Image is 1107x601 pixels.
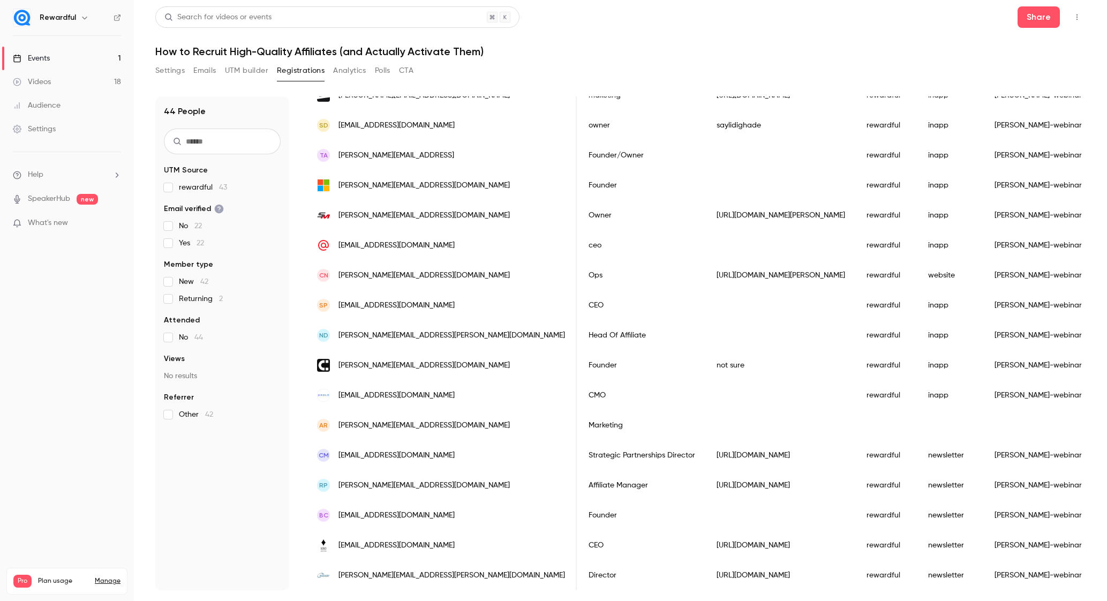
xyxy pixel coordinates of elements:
[917,140,984,170] div: inapp
[28,217,68,229] span: What's new
[338,450,455,461] span: [EMAIL_ADDRESS][DOMAIN_NAME]
[984,470,1093,500] div: [PERSON_NAME]-webinar
[164,259,213,270] span: Member type
[856,230,917,260] div: rewardful
[856,530,917,560] div: rewardful
[856,110,917,140] div: rewardful
[578,290,706,320] div: CEO
[578,320,706,350] div: Head Of Affiliate
[706,200,856,230] div: [URL][DOMAIN_NAME][PERSON_NAME]
[179,276,208,287] span: New
[578,140,706,170] div: Founder/Owner
[856,170,917,200] div: rewardful
[164,371,281,381] p: No results
[338,420,510,431] span: [PERSON_NAME][EMAIL_ADDRESS][DOMAIN_NAME]
[917,350,984,380] div: inapp
[338,360,510,371] span: [PERSON_NAME][EMAIL_ADDRESS][DOMAIN_NAME]
[108,219,121,228] iframe: Noticeable Trigger
[95,577,121,585] a: Manage
[164,165,208,176] span: UTM Source
[164,392,194,403] span: Referrer
[164,105,206,118] h1: 44 People
[856,500,917,530] div: rewardful
[578,410,706,440] div: Marketing
[13,575,32,588] span: Pro
[578,200,706,230] div: Owner
[317,239,330,252] img: mail.ru
[155,45,1086,58] h1: How to Recruit High-Quality Affiliates (and Actually Activate Them)
[194,334,203,341] span: 44
[205,411,213,418] span: 42
[333,62,366,79] button: Analytics
[319,300,328,310] span: SP
[706,470,856,500] div: [URL][DOMAIN_NAME]
[984,230,1093,260] div: [PERSON_NAME]-webinar
[856,140,917,170] div: rewardful
[13,169,121,181] li: help-dropdown-opener
[917,470,984,500] div: newsletter
[338,480,510,491] span: [PERSON_NAME][EMAIL_ADDRESS][DOMAIN_NAME]
[319,450,329,460] span: CM
[164,12,272,23] div: Search for videos or events
[155,62,185,79] button: Settings
[917,320,984,350] div: inapp
[179,221,202,231] span: No
[164,354,185,364] span: Views
[77,194,98,205] span: new
[277,62,325,79] button: Registrations
[706,350,856,380] div: not sure
[13,9,31,26] img: Rewardful
[319,330,328,340] span: ND
[578,380,706,410] div: CMO
[338,390,455,401] span: [EMAIL_ADDRESS][DOMAIN_NAME]
[320,151,328,160] span: TA
[13,100,61,111] div: Audience
[984,200,1093,230] div: [PERSON_NAME]-webinar
[399,62,413,79] button: CTA
[856,320,917,350] div: rewardful
[578,350,706,380] div: Founder
[197,239,204,247] span: 22
[984,440,1093,470] div: [PERSON_NAME]-webinar
[856,560,917,590] div: rewardful
[319,420,328,430] span: AR
[375,62,390,79] button: Polls
[984,320,1093,350] div: [PERSON_NAME]-webinar
[193,62,216,79] button: Emails
[40,12,76,23] h6: Rewardful
[917,500,984,530] div: newsletter
[319,510,328,520] span: bc
[179,238,204,249] span: Yes
[179,409,213,420] span: Other
[856,200,917,230] div: rewardful
[706,560,856,590] div: [URL][DOMAIN_NAME]
[28,169,43,181] span: Help
[317,179,330,192] img: outlook.com
[917,380,984,410] div: inapp
[856,380,917,410] div: rewardful
[13,53,50,64] div: Events
[338,150,454,161] span: [PERSON_NAME][EMAIL_ADDRESS]
[706,260,856,290] div: [URL][DOMAIN_NAME][PERSON_NAME]
[706,530,856,560] div: [URL][DOMAIN_NAME]
[917,110,984,140] div: inapp
[319,121,328,130] span: SD
[984,560,1093,590] div: [PERSON_NAME]-webinar
[317,209,330,222] img: steadymotion.com
[13,77,51,87] div: Videos
[578,230,706,260] div: ceo
[917,260,984,290] div: website
[338,300,455,311] span: [EMAIL_ADDRESS][DOMAIN_NAME]
[917,440,984,470] div: newsletter
[338,240,455,251] span: [EMAIL_ADDRESS][DOMAIN_NAME]
[338,180,510,191] span: [PERSON_NAME][EMAIL_ADDRESS][DOMAIN_NAME]
[856,350,917,380] div: rewardful
[917,290,984,320] div: inapp
[317,389,330,402] img: oxolo.com
[578,170,706,200] div: Founder
[338,540,455,551] span: [EMAIL_ADDRESS][DOMAIN_NAME]
[984,260,1093,290] div: [PERSON_NAME]-webinar
[317,539,330,552] img: 100.partners
[164,204,224,214] span: Email verified
[317,569,330,582] img: abeceder.co.uk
